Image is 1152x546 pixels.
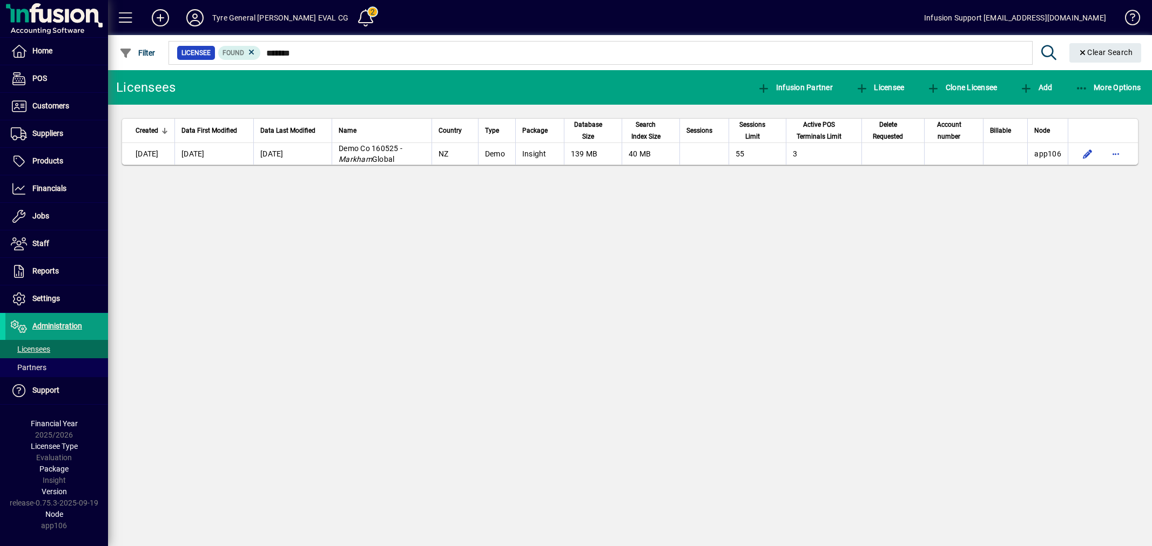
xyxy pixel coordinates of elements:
span: Node [1034,125,1050,136]
div: Data Last Modified [260,125,325,136]
span: Infusion Partner [757,83,833,92]
span: Financial Year [31,419,78,428]
a: Home [5,38,108,65]
span: Account number [931,119,967,142]
div: Node [1034,125,1061,136]
span: Data First Modified [181,125,237,136]
div: Data First Modified [181,125,247,136]
span: Demo Co 160525 - Global [339,144,402,163]
div: Created [136,125,168,136]
div: Account number [931,119,977,142]
div: Type [485,125,509,136]
span: Licensee [181,47,211,58]
span: Search Index Size [629,119,663,142]
div: Tyre General [PERSON_NAME] EVAL CG [212,9,348,26]
td: [DATE] [122,143,174,165]
button: Profile [178,8,212,28]
span: Package [39,465,69,473]
a: Staff [5,230,108,257]
button: More Options [1073,78,1144,97]
span: Billable [990,125,1011,136]
span: Sessions [686,125,712,136]
td: [DATE] [174,143,253,165]
div: Country [439,125,471,136]
span: Licensee Type [31,442,78,451]
span: Financials [32,184,66,193]
a: Licensees [5,340,108,358]
td: [DATE] [253,143,332,165]
span: Partners [11,363,46,372]
span: Package [522,125,548,136]
span: Found [223,49,244,57]
a: Customers [5,93,108,120]
span: Licensee [855,83,905,92]
button: Infusion Partner [754,78,836,97]
div: Billable [990,125,1021,136]
button: Clone Licensee [924,78,1000,97]
td: Demo [478,143,515,165]
div: Infusion Support [EMAIL_ADDRESS][DOMAIN_NAME] [924,9,1106,26]
a: Reports [5,258,108,285]
span: More Options [1075,83,1141,92]
div: Name [339,125,425,136]
div: Active POS Terminals Limit [793,119,855,142]
span: Clear Search [1078,48,1133,57]
div: Sessions [686,125,722,136]
button: Filter [117,43,158,63]
td: 40 MB [622,143,679,165]
a: Settings [5,285,108,312]
span: Clone Licensee [927,83,997,92]
span: Data Last Modified [260,125,315,136]
div: Delete Requested [868,119,918,142]
span: Support [32,386,59,394]
a: Jobs [5,203,108,230]
span: Active POS Terminals Limit [793,119,845,142]
a: Financials [5,175,108,202]
button: Licensee [853,78,907,97]
a: Suppliers [5,120,108,147]
span: Type [485,125,499,136]
span: Filter [119,49,156,57]
span: Name [339,125,356,136]
button: Clear [1069,43,1142,63]
button: Edit [1079,145,1096,162]
span: Sessions Limit [736,119,769,142]
span: Node [45,510,63,518]
span: Jobs [32,211,49,220]
a: Support [5,377,108,404]
td: Insight [515,143,564,165]
span: Settings [32,294,60,303]
div: Licensees [116,79,176,96]
div: Search Index Size [629,119,673,142]
em: Markham [339,155,372,163]
a: Partners [5,358,108,377]
span: Licensees [11,345,50,353]
div: Database Size [571,119,615,142]
span: Administration [32,322,82,330]
span: Database Size [571,119,605,142]
span: Products [32,156,63,165]
mat-chip: Found Status: Found [218,46,261,60]
div: Sessions Limit [736,119,779,142]
td: 55 [729,143,785,165]
span: Country [439,125,462,136]
button: Add [143,8,178,28]
span: Customers [32,101,69,110]
span: Delete Requested [868,119,908,142]
td: 139 MB [564,143,622,165]
button: Add [1017,78,1055,97]
div: Package [522,125,557,136]
td: 3 [786,143,861,165]
a: Knowledge Base [1117,2,1138,37]
a: Products [5,148,108,175]
span: POS [32,74,47,83]
span: Created [136,125,158,136]
span: Reports [32,267,59,275]
button: More options [1107,145,1124,162]
span: Version [42,487,67,496]
td: NZ [432,143,478,165]
a: POS [5,65,108,92]
span: Suppliers [32,129,63,138]
span: Add [1020,83,1052,92]
span: app106.prod.infusionbusinesssoftware.com [1034,149,1061,158]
